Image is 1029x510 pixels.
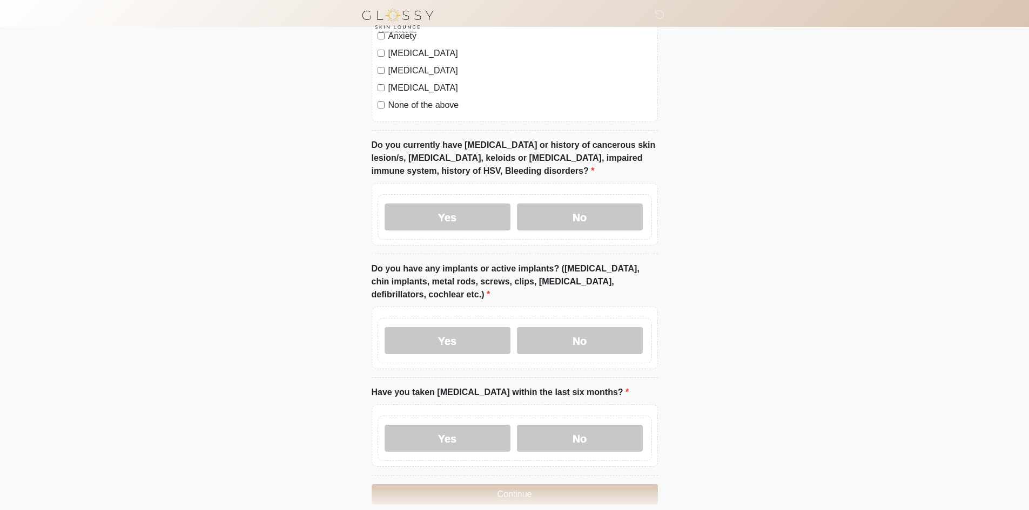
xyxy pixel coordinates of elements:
label: [MEDICAL_DATA] [388,64,652,77]
label: [MEDICAL_DATA] [388,81,652,94]
label: Yes [385,425,510,452]
label: [MEDICAL_DATA] [388,47,652,60]
label: Do you have any implants or active implants? ([MEDICAL_DATA], chin implants, metal rods, screws, ... [372,262,658,301]
input: [MEDICAL_DATA] [378,67,385,74]
label: Do you currently have [MEDICAL_DATA] or history of cancerous skin lesion/s, [MEDICAL_DATA], keloi... [372,139,658,178]
label: No [517,203,643,230]
button: Continue [372,484,658,505]
input: [MEDICAL_DATA] [378,50,385,57]
label: Have you taken [MEDICAL_DATA] within the last six months? [372,386,629,399]
input: None of the above [378,101,385,108]
label: No [517,425,643,452]
label: No [517,327,643,354]
label: Yes [385,203,510,230]
img: Glossy Skin Lounge Logo [361,8,435,33]
label: None of the above [388,99,652,112]
label: Yes [385,327,510,354]
input: [MEDICAL_DATA] [378,84,385,91]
